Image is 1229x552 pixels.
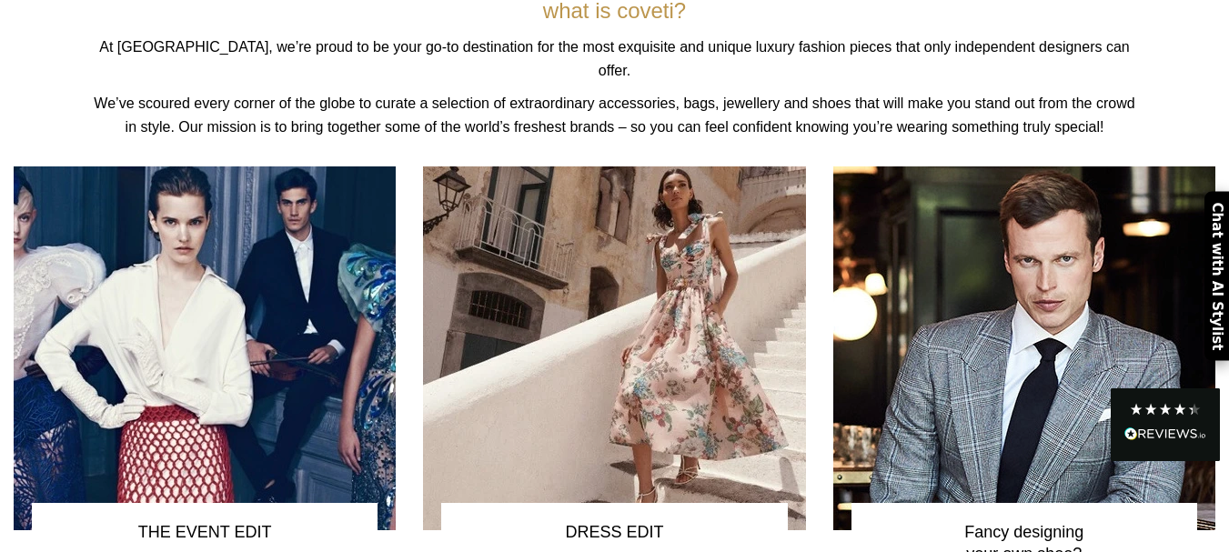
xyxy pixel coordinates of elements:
[51,522,358,543] h4: THE EVENT EDIT
[92,92,1137,139] p: We’ve scoured every corner of the globe to curate a selection of extraordinary accessories, bags,...
[92,35,1137,83] p: At [GEOGRAPHIC_DATA], we’re proud to be your go-to destination for the most exquisite and unique ...
[1111,388,1220,461] div: Read All Reviews
[1129,402,1202,417] div: 4.28 Stars
[460,522,768,543] h4: DRESS EDIT
[1124,427,1206,440] img: REVIEWS.io
[1124,424,1206,447] div: Read All Reviews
